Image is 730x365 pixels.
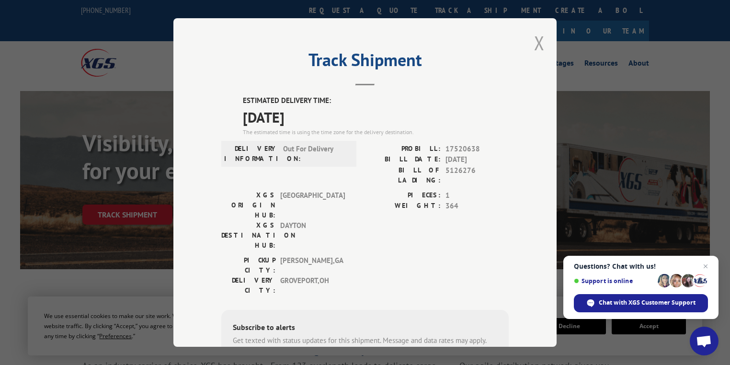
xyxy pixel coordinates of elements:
a: Open chat [690,327,719,355]
button: Close modal [534,30,545,56]
span: 364 [445,201,509,212]
label: DELIVERY CITY: [221,275,275,296]
span: 17520638 [445,144,509,155]
div: Subscribe to alerts [233,321,497,335]
span: Questions? Chat with us! [574,262,708,270]
label: WEIGHT: [365,201,441,212]
span: Out For Delivery [283,144,348,164]
label: XGS ORIGIN HUB: [221,190,275,220]
span: 5126276 [445,165,509,185]
label: BILL DATE: [365,154,441,165]
span: [DATE] [243,106,509,128]
span: [PERSON_NAME] , GA [280,255,345,275]
div: Get texted with status updates for this shipment. Message and data rates may apply. Message frequ... [233,335,497,357]
h2: Track Shipment [221,53,509,71]
span: 1 [445,190,509,201]
label: ESTIMATED DELIVERY TIME: [243,95,509,106]
label: XGS DESTINATION HUB: [221,220,275,251]
label: BILL OF LADING: [365,165,441,185]
div: The estimated time is using the time zone for the delivery destination. [243,128,509,137]
span: [GEOGRAPHIC_DATA] [280,190,345,220]
span: Chat with XGS Customer Support [574,294,708,312]
span: GROVEPORT , OH [280,275,345,296]
span: [DATE] [445,154,509,165]
label: DELIVERY INFORMATION: [224,144,278,164]
label: PIECES: [365,190,441,201]
span: Chat with XGS Customer Support [599,298,696,307]
span: Support is online [574,277,654,285]
label: PROBILL: [365,144,441,155]
span: DAYTON [280,220,345,251]
label: PICKUP CITY: [221,255,275,275]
